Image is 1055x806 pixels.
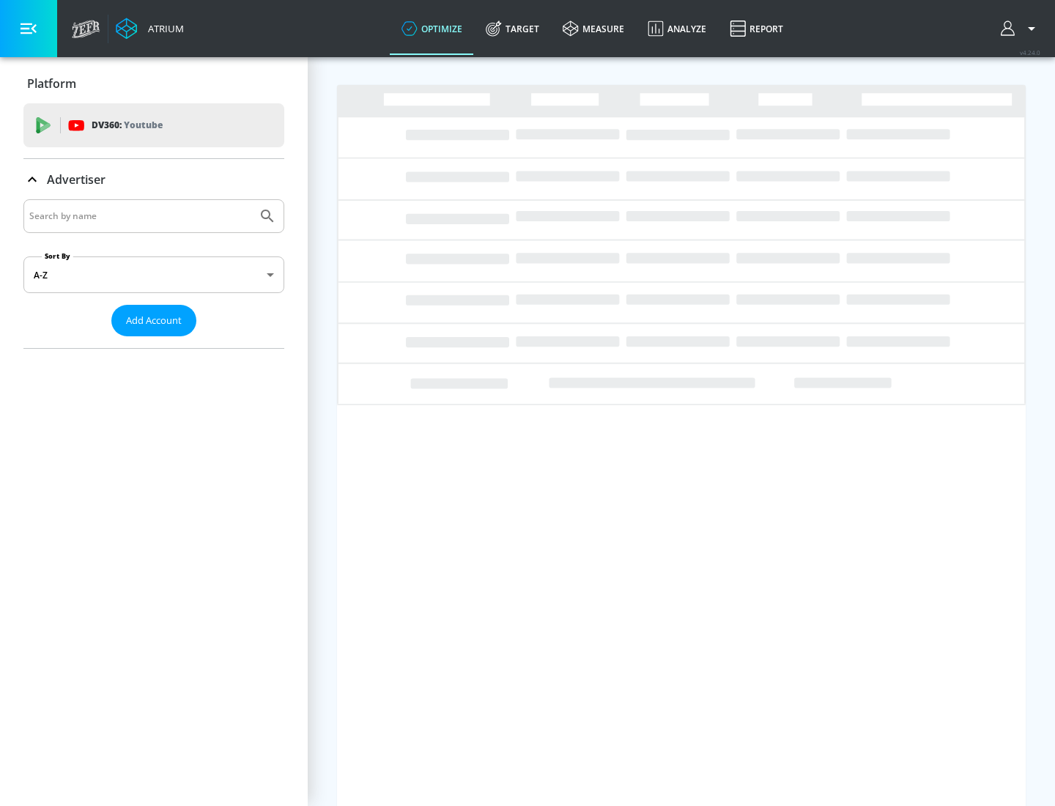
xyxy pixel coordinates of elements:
div: A-Z [23,256,284,293]
a: optimize [390,2,474,55]
p: DV360: [92,117,163,133]
button: Add Account [111,305,196,336]
div: Advertiser [23,199,284,348]
div: Platform [23,63,284,104]
label: Sort By [42,251,73,261]
a: Report [718,2,795,55]
div: Advertiser [23,159,284,200]
p: Youtube [124,117,163,133]
div: Atrium [142,22,184,35]
span: Add Account [126,312,182,329]
div: DV360: Youtube [23,103,284,147]
nav: list of Advertiser [23,336,284,348]
span: v 4.24.0 [1020,48,1040,56]
p: Platform [27,75,76,92]
input: Search by name [29,207,251,226]
a: measure [551,2,636,55]
a: Target [474,2,551,55]
p: Advertiser [47,171,105,188]
a: Analyze [636,2,718,55]
a: Atrium [116,18,184,40]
